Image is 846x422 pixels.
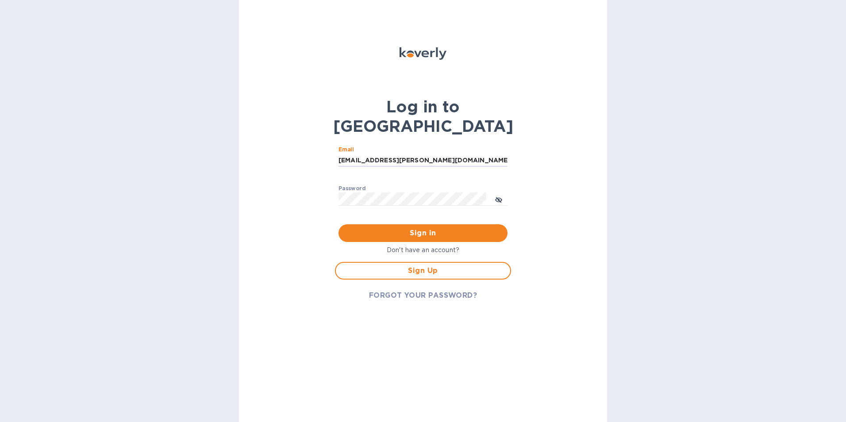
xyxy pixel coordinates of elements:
[490,190,508,208] button: toggle password visibility
[335,246,511,255] p: Don't have an account?
[335,262,511,280] button: Sign Up
[338,186,365,192] label: Password
[333,97,513,136] b: Log in to [GEOGRAPHIC_DATA]
[369,290,477,301] span: FORGOT YOUR PASSWORD?
[400,47,446,60] img: Koverly
[346,228,500,238] span: Sign in
[338,147,354,153] label: Email
[338,224,508,242] button: Sign in
[362,287,485,304] button: FORGOT YOUR PASSWORD?
[343,265,503,276] span: Sign Up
